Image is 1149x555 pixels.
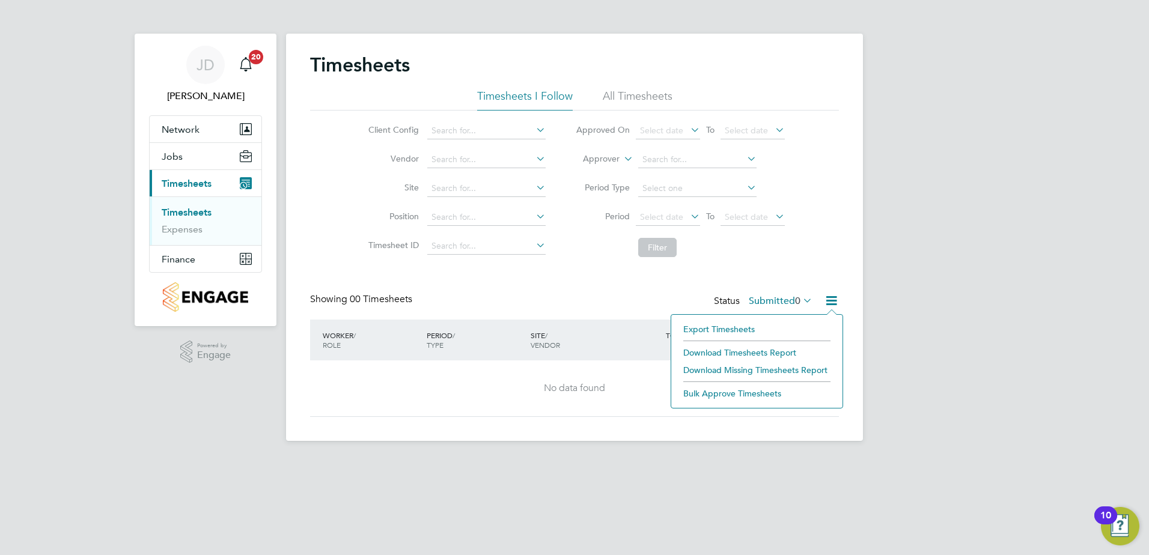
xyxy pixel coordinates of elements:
[350,293,412,305] span: 00 Timesheets
[310,293,415,306] div: Showing
[197,57,215,73] span: JD
[677,321,837,338] li: Export Timesheets
[320,324,424,356] div: WORKER
[531,340,560,350] span: VENDOR
[677,385,837,402] li: Bulk Approve Timesheets
[365,153,419,164] label: Vendor
[365,124,419,135] label: Client Config
[249,50,263,64] span: 20
[477,89,573,111] li: Timesheets I Follow
[162,151,183,162] span: Jobs
[576,211,630,222] label: Period
[150,116,261,142] button: Network
[322,382,827,395] div: No data found
[150,246,261,272] button: Finance
[149,282,262,312] a: Go to home page
[638,180,757,197] input: Select one
[1101,507,1139,545] button: Open Resource Center, 10 new notifications
[365,240,419,250] label: Timesheet ID
[427,209,546,226] input: Search for...
[197,350,231,360] span: Engage
[234,46,258,84] a: 20
[725,125,768,136] span: Select date
[703,122,718,138] span: To
[528,324,632,356] div: SITE
[150,170,261,196] button: Timesheets
[565,153,620,165] label: Approver
[162,223,203,235] a: Expenses
[703,208,718,224] span: To
[427,151,546,168] input: Search for...
[365,211,419,222] label: Position
[162,207,212,218] a: Timesheets
[453,330,455,340] span: /
[427,123,546,139] input: Search for...
[795,295,800,307] span: 0
[365,182,419,193] label: Site
[749,295,812,307] label: Submitted
[576,182,630,193] label: Period Type
[427,340,443,350] span: TYPE
[150,196,261,245] div: Timesheets
[427,238,546,255] input: Search for...
[640,211,683,222] span: Select date
[427,180,546,197] input: Search for...
[638,151,757,168] input: Search for...
[162,124,200,135] span: Network
[424,324,528,356] div: PERIOD
[180,341,231,363] a: Powered byEngage
[197,341,231,351] span: Powered by
[725,211,768,222] span: Select date
[714,293,815,310] div: Status
[310,53,410,77] h2: Timesheets
[603,89,672,111] li: All Timesheets
[163,282,248,312] img: countryside-properties-logo-retina.png
[135,34,276,326] nav: Main navigation
[1100,515,1111,531] div: 10
[162,253,195,265] span: Finance
[150,143,261,169] button: Jobs
[576,124,630,135] label: Approved On
[638,238,677,257] button: Filter
[323,340,341,350] span: ROLE
[149,89,262,103] span: James Davies
[677,344,837,361] li: Download Timesheets Report
[162,178,212,189] span: Timesheets
[149,46,262,103] a: JD[PERSON_NAME]
[677,362,837,378] li: Download Missing Timesheets Report
[666,330,687,340] span: TOTAL
[640,125,683,136] span: Select date
[353,330,356,340] span: /
[545,330,547,340] span: /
